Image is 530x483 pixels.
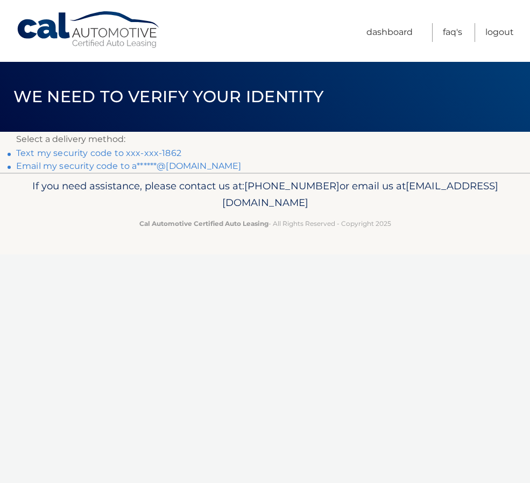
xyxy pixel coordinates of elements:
strong: Cal Automotive Certified Auto Leasing [139,219,268,228]
a: Dashboard [366,23,413,42]
a: Cal Automotive [16,11,161,49]
a: Email my security code to a******@[DOMAIN_NAME] [16,161,242,171]
span: [PHONE_NUMBER] [244,180,340,192]
a: Logout [485,23,514,42]
p: Select a delivery method: [16,132,514,147]
p: If you need assistance, please contact us at: or email us at [16,177,514,212]
a: FAQ's [443,23,462,42]
span: We need to verify your identity [13,87,324,106]
p: - All Rights Reserved - Copyright 2025 [16,218,514,229]
a: Text my security code to xxx-xxx-1862 [16,148,181,158]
